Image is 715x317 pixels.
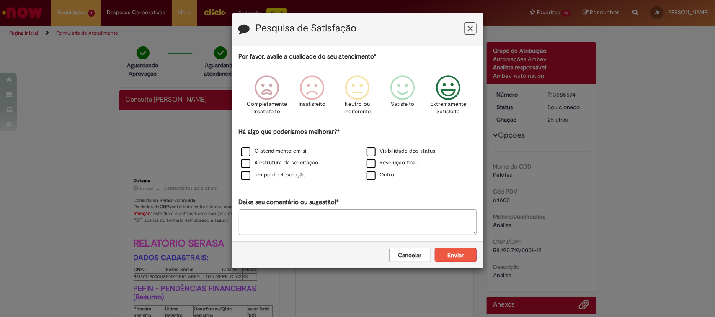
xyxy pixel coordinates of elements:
div: Neutro ou indiferente [336,69,379,126]
p: Extremamente Satisfeito [430,100,466,116]
p: Insatisfeito [299,100,325,108]
p: Neutro ou indiferente [342,100,372,116]
div: Satisfeito [382,69,424,126]
div: Completamente Insatisfeito [245,69,288,126]
label: Pesquisa de Satisfação [256,23,357,34]
p: Satisfeito [391,100,415,108]
label: Outro [367,171,395,179]
div: Extremamente Satisfeito [427,69,470,126]
label: Resolução final [367,159,417,167]
div: Há algo que poderíamos melhorar?* [239,128,477,182]
label: O atendimento em si [241,147,307,155]
div: Insatisfeito [291,69,333,126]
label: Tempo de Resolução [241,171,306,179]
label: Por favor, avalie a qualidade do seu atendimento* [239,52,377,61]
button: Enviar [435,248,477,262]
button: Cancelar [389,248,431,262]
label: Deixe seu comentário ou sugestão!* [239,198,339,207]
p: Completamente Insatisfeito [247,100,287,116]
label: A estrutura da solicitação [241,159,319,167]
label: Visibilidade dos status [367,147,436,155]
